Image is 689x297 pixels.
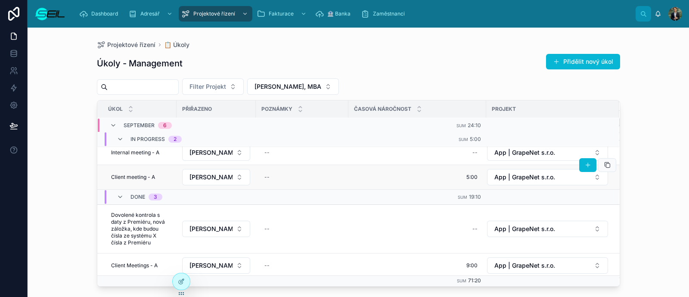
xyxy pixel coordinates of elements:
[492,106,516,113] span: Projekt
[154,194,157,200] div: 3
[182,257,250,274] button: Select Button
[111,262,158,269] span: Client Meetings - A
[264,225,270,232] div: --
[487,169,608,185] button: Select Button
[124,122,155,129] span: September
[97,41,155,49] a: Projektové řízení
[466,262,478,269] span: 9:00
[34,7,65,21] img: App logo
[77,6,124,22] a: Dashboard
[373,10,405,17] span: Zaměstnanci
[163,122,167,129] div: 6
[189,173,233,181] span: [PERSON_NAME], MBA
[130,194,145,200] span: Done
[261,106,292,113] span: Poznámky
[182,220,251,238] a: Select Button
[313,6,357,22] a: 🏦 Banka
[111,174,155,181] span: Client meeting - A
[126,6,177,22] a: Adresář
[182,257,251,274] a: Select Button
[487,169,608,186] a: Select Button
[111,149,159,156] span: Internal meeting - A
[182,169,251,186] a: Select Button
[468,122,481,128] span: 24:10
[182,78,244,95] button: Select Button
[164,41,189,49] a: 📋 Úkoly
[254,82,321,91] span: [PERSON_NAME], MBA
[354,146,481,159] a: --
[264,174,270,181] div: --
[108,170,171,184] a: Client meeting - A
[174,136,177,143] div: 2
[91,10,118,17] span: Dashboard
[327,10,351,17] span: 🏦 Banka
[193,10,235,17] span: Projektové řízení
[494,261,555,270] span: App | GrapeNet s.r.o.
[469,194,481,200] span: 19:10
[354,106,411,113] span: Časová náročnost
[456,123,466,128] small: Sum
[494,225,555,233] span: App | GrapeNet s.r.o.
[487,221,608,237] button: Select Button
[108,146,171,159] a: Internal meeting - A
[182,144,251,161] a: Select Button
[457,278,466,283] small: Sum
[182,106,212,113] span: Přiřazeno
[487,144,608,161] button: Select Button
[264,149,270,156] div: --
[108,259,171,272] a: Client Meetings - A
[72,4,636,23] div: scrollable content
[354,170,481,184] a: 5:00
[494,173,555,181] span: App | GrapeNet s.r.o.
[468,277,481,284] span: 71:20
[459,137,468,141] small: Sum
[189,148,233,157] span: [PERSON_NAME], MBA
[269,10,294,17] span: Fakturace
[261,170,343,184] a: --
[466,174,478,181] span: 5:00
[247,78,339,95] button: Select Button
[189,261,233,270] span: [PERSON_NAME], MBA
[261,146,343,159] a: --
[254,6,311,22] a: Fakturace
[189,82,226,91] span: Filter Projekt
[97,57,183,69] h1: Úkoly - Management
[189,225,233,233] span: [PERSON_NAME], MBA
[354,222,481,236] a: --
[108,106,123,113] span: Úkol
[130,136,165,143] span: In progress
[140,10,160,17] span: Adresář
[487,257,608,274] button: Select Button
[111,212,168,246] span: Dovolené kontrola s daty z Premiéru, nová záložka, kde budou čísla ze systému X čísla z Premiéru
[487,144,608,161] a: Select Button
[487,220,608,238] a: Select Button
[108,208,171,250] a: Dovolené kontrola s daty z Premiéru, nová záložka, kde budou čísla ze systému X čísla z Premiéru
[487,257,608,274] a: Select Button
[182,144,250,161] button: Select Button
[354,259,481,272] a: 9:00
[358,6,411,22] a: Zaměstnanci
[458,195,467,200] small: Sum
[546,54,620,69] button: Přidělit nový úkol
[261,222,343,236] a: --
[472,225,478,232] div: --
[182,169,250,185] button: Select Button
[179,6,252,22] a: Projektové řízení
[494,148,555,157] span: App | GrapeNet s.r.o.
[261,259,343,272] a: --
[107,41,155,49] span: Projektové řízení
[470,135,481,142] span: 5:00
[264,262,270,269] div: --
[472,149,478,156] div: --
[182,221,250,237] button: Select Button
